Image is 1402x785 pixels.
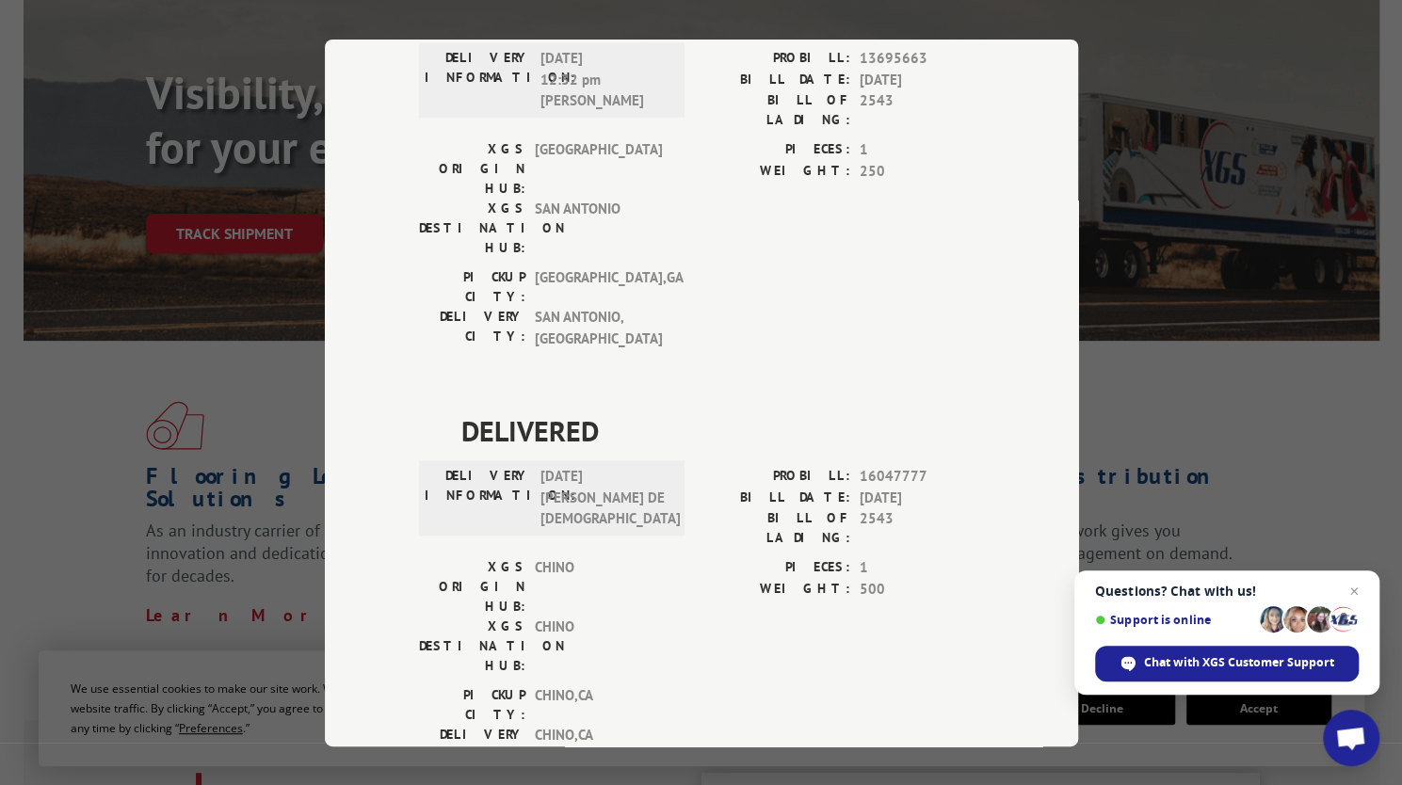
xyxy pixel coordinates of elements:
[1343,580,1365,602] span: Close chat
[535,725,662,764] span: CHINO , CA
[860,508,984,548] span: 2543
[535,685,662,725] span: CHINO , CA
[701,487,850,508] label: BILL DATE:
[419,557,525,617] label: XGS ORIGIN HUB:
[419,685,525,725] label: PICKUP CITY:
[701,578,850,600] label: WEIGHT:
[419,617,525,676] label: XGS DESTINATION HUB:
[535,307,662,349] span: SAN ANTONIO , [GEOGRAPHIC_DATA]
[535,617,662,676] span: CHINO
[860,578,984,600] span: 500
[701,48,850,70] label: PROBILL:
[540,466,668,530] span: [DATE] [PERSON_NAME] DE [DEMOGRAPHIC_DATA]
[860,139,984,161] span: 1
[419,199,525,258] label: XGS DESTINATION HUB:
[860,466,984,488] span: 16047777
[701,139,850,161] label: PIECES:
[701,160,850,182] label: WEIGHT:
[860,487,984,508] span: [DATE]
[701,466,850,488] label: PROBILL:
[701,508,850,548] label: BILL OF LADING:
[419,139,525,199] label: XGS ORIGIN HUB:
[425,466,531,530] label: DELIVERY INFORMATION:
[1095,646,1359,681] div: Chat with XGS Customer Support
[419,267,525,307] label: PICKUP CITY:
[425,48,531,112] label: DELIVERY INFORMATION:
[701,90,850,130] label: BILL OF LADING:
[419,307,525,349] label: DELIVERY CITY:
[535,267,662,307] span: [GEOGRAPHIC_DATA] , GA
[540,48,668,112] span: [DATE] 12:32 pm [PERSON_NAME]
[860,90,984,130] span: 2543
[1095,584,1359,599] span: Questions? Chat with us!
[860,48,984,70] span: 13695663
[461,409,984,452] span: DELIVERED
[535,139,662,199] span: [GEOGRAPHIC_DATA]
[535,557,662,617] span: CHINO
[860,69,984,90] span: [DATE]
[860,557,984,579] span: 1
[701,69,850,90] label: BILL DATE:
[1323,710,1379,766] div: Open chat
[535,199,662,258] span: SAN ANTONIO
[1144,654,1334,671] span: Chat with XGS Customer Support
[701,557,850,579] label: PIECES:
[419,725,525,764] label: DELIVERY CITY:
[1095,613,1253,627] span: Support is online
[860,160,984,182] span: 250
